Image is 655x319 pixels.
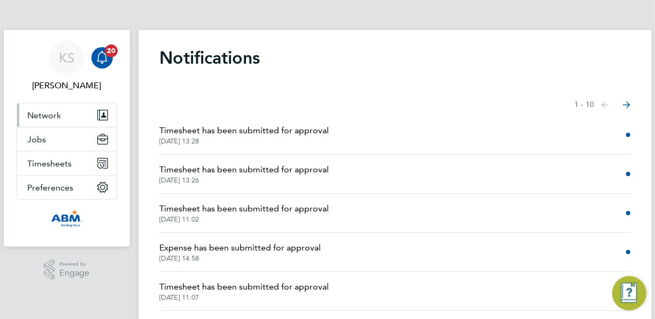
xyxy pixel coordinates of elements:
[160,176,329,185] span: [DATE] 13:26
[28,158,72,169] span: Timesheets
[28,183,74,193] span: Preferences
[28,134,47,145] span: Jobs
[612,276,646,310] button: Engage Resource Center
[105,44,118,57] span: 20
[160,254,321,263] span: [DATE] 14:58
[17,176,117,199] button: Preferences
[91,41,113,75] a: 20
[160,215,329,224] span: [DATE] 11:02
[575,100,595,110] span: 1 - 10
[160,280,329,302] a: Timesheet has been submitted for approval[DATE] 11:07
[160,124,329,146] a: Timesheet has been submitted for approval[DATE] 13:28
[17,210,117,227] a: Go to home page
[575,94,630,116] nav: Select page of notifications list
[160,124,329,137] span: Timesheet has been submitted for approval
[4,30,130,247] nav: Main navigation
[59,260,89,269] span: Powered by
[28,110,61,120] span: Network
[160,202,329,215] span: Timesheet has been submitted for approval
[160,241,321,263] a: Expense has been submitted for approval[DATE] 14:58
[17,151,117,175] button: Timesheets
[160,163,329,176] span: Timesheet has been submitted for approval
[59,269,89,278] span: Engage
[17,79,117,92] span: Kieran Skurr
[160,163,329,185] a: Timesheet has been submitted for approval[DATE] 13:26
[160,137,329,146] span: [DATE] 13:28
[59,51,74,65] span: KS
[17,103,117,127] button: Network
[160,202,329,224] a: Timesheet has been submitted for approval[DATE] 11:02
[17,41,117,92] a: KS[PERSON_NAME]
[160,241,321,254] span: Expense has been submitted for approval
[160,280,329,293] span: Timesheet has been submitted for approval
[160,47,630,69] h1: Notifications
[44,260,89,280] a: Powered byEngage
[160,293,329,302] span: [DATE] 11:07
[17,127,117,151] button: Jobs
[51,210,82,227] img: abm-technical-logo-retina.png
